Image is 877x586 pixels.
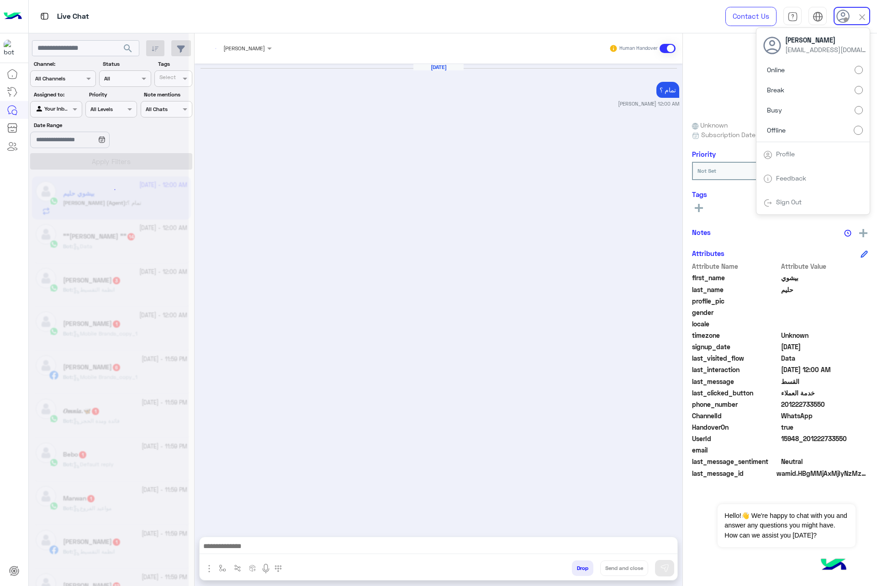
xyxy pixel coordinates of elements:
[245,560,260,575] button: create order
[692,308,779,317] span: gender
[781,388,868,398] span: خدمة العملاء
[692,457,779,466] span: last_message_sentiment
[692,353,779,363] span: last_visited_flow
[692,319,779,329] span: locale
[692,120,728,130] span: Unknown
[692,469,775,478] span: last_message_id
[660,564,669,573] img: send message
[692,365,779,374] span: last_interaction
[813,11,823,22] img: tab
[692,330,779,340] span: timezone
[275,565,282,572] img: make a call
[692,434,779,443] span: UserId
[855,106,863,114] input: Busy
[781,365,868,374] span: 2025-10-08T21:00:35.125Z
[781,285,868,294] span: حليم
[692,296,779,306] span: profile_pic
[844,229,851,237] img: notes
[781,330,868,340] span: Unknown
[249,565,256,572] img: create order
[692,261,779,271] span: Attribute Name
[234,565,241,572] img: Trigger scenario
[692,388,779,398] span: last_clicked_button
[763,150,772,160] img: tab
[697,167,716,174] b: Not Set
[692,273,779,282] span: first_name
[692,190,868,198] h6: Tags
[692,228,711,236] h6: Notes
[572,560,593,576] button: Drop
[600,560,648,576] button: Send and close
[781,319,868,329] span: null
[854,126,863,135] input: Offline
[767,105,782,115] span: Busy
[776,150,795,158] a: Profile
[701,130,780,139] span: Subscription Date : [DATE]
[785,45,867,54] span: [EMAIL_ADDRESS][DOMAIN_NAME]
[692,422,779,432] span: HandoverOn
[692,342,779,352] span: signup_date
[776,198,802,206] a: Sign Out
[230,560,245,575] button: Trigger scenario
[767,65,785,75] span: Online
[781,434,868,443] span: 15948_201222733550
[219,565,226,572] img: select flow
[692,150,716,158] h6: Priority
[781,445,868,455] span: null
[204,563,215,574] img: send attachment
[785,35,867,45] span: [PERSON_NAME]
[781,308,868,317] span: null
[618,100,679,107] small: [PERSON_NAME] 12:00 AM
[692,411,779,421] span: ChannelId
[763,198,772,208] img: tab
[781,422,868,432] span: true
[855,66,863,74] input: Online
[781,342,868,352] span: 2025-04-11T17:49:11.328Z
[260,563,271,574] img: send voice note
[100,181,116,197] div: loading...
[619,45,658,52] small: Human Handover
[787,11,798,22] img: tab
[767,85,784,95] span: Break
[777,469,868,478] span: wamid.HBgMMjAxMjIyNzMzNTUwFQIAEhggQUNBMUNBMzkwNjIzNDkyQzlDNUNEMUVGNzIyRUIxMjEA
[718,504,855,547] span: Hello!👋 We're happy to chat with you and answer any questions you might have. How can we assist y...
[39,11,50,22] img: tab
[4,40,20,56] img: 1403182699927242
[776,174,806,182] a: Feedback
[413,64,464,70] h6: [DATE]
[859,229,867,237] img: add
[781,411,868,421] span: 2
[855,86,863,94] input: Break
[57,11,89,23] p: Live Chat
[767,125,786,135] span: Offline
[215,560,230,575] button: select flow
[763,174,772,183] img: tab
[781,457,868,466] span: 0
[692,377,779,386] span: last_message
[725,7,777,26] a: Contact Us
[692,285,779,294] span: last_name
[692,400,779,409] span: phone_number
[4,7,22,26] img: Logo
[692,445,779,455] span: email
[781,353,868,363] span: Data
[818,549,850,581] img: hulul-logo.png
[781,273,868,282] span: بيشوي
[692,249,724,257] h6: Attributes
[781,377,868,386] span: القسط
[781,400,868,409] span: 201222733550
[783,7,802,26] a: tab
[158,73,176,84] div: Select
[781,261,868,271] span: Attribute Value
[656,82,679,98] p: 9/10/2025, 12:00 AM
[223,45,265,52] span: [PERSON_NAME]
[857,12,867,22] img: close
